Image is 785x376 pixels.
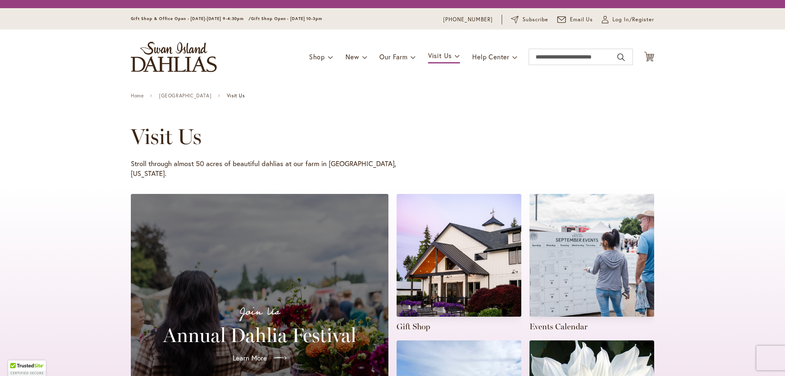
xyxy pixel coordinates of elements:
a: Home [131,93,144,99]
span: Visit Us [227,93,245,99]
p: Join Us [141,303,379,320]
span: Our Farm [379,52,407,61]
button: Search [617,51,625,64]
a: Email Us [557,16,593,24]
span: Subscribe [523,16,548,24]
span: New [345,52,359,61]
a: Subscribe [511,16,548,24]
span: Email Us [570,16,593,24]
span: Gift Shop & Office Open - [DATE]-[DATE] 9-4:30pm / [131,16,251,21]
p: Stroll through almost 50 acres of beautiful dahlias at our farm in [GEOGRAPHIC_DATA], [US_STATE]. [131,159,397,178]
h2: Annual Dahlia Festival [141,324,379,347]
a: Learn More [226,347,293,369]
span: Learn More [233,353,267,363]
a: [GEOGRAPHIC_DATA] [159,93,211,99]
span: Shop [309,52,325,61]
a: Log In/Register [602,16,654,24]
span: Log In/Register [612,16,654,24]
a: [PHONE_NUMBER] [443,16,493,24]
div: TrustedSite Certified [8,360,46,376]
span: Visit Us [428,51,452,60]
h1: Visit Us [131,124,630,149]
span: Gift Shop Open - [DATE] 10-3pm [251,16,322,21]
span: Help Center [472,52,509,61]
a: store logo [131,42,217,72]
